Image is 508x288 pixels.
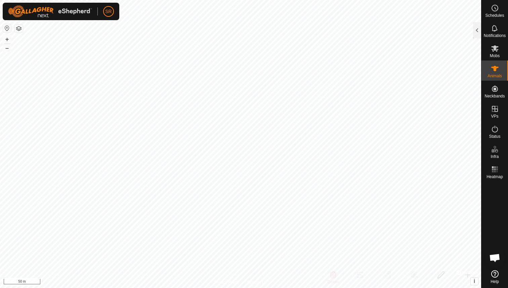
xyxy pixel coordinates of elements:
a: Privacy Policy [214,279,239,285]
span: Heatmap [486,175,503,179]
span: Schedules [485,13,504,17]
span: VPs [491,114,498,118]
span: Status [489,134,500,138]
a: Open chat [485,248,505,268]
span: Help [491,280,499,284]
span: Animals [488,74,502,78]
button: – [3,44,11,52]
span: SR [105,8,112,15]
a: Help [481,268,508,286]
span: i [474,278,475,284]
span: Neckbands [484,94,505,98]
span: Mobs [490,54,500,58]
span: Infra [491,155,499,159]
img: Gallagher Logo [8,5,92,17]
a: Contact Us [247,279,267,285]
button: + [3,35,11,43]
span: Notifications [484,34,506,38]
button: Map Layers [15,25,23,33]
button: i [471,278,478,285]
button: Reset Map [3,24,11,32]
